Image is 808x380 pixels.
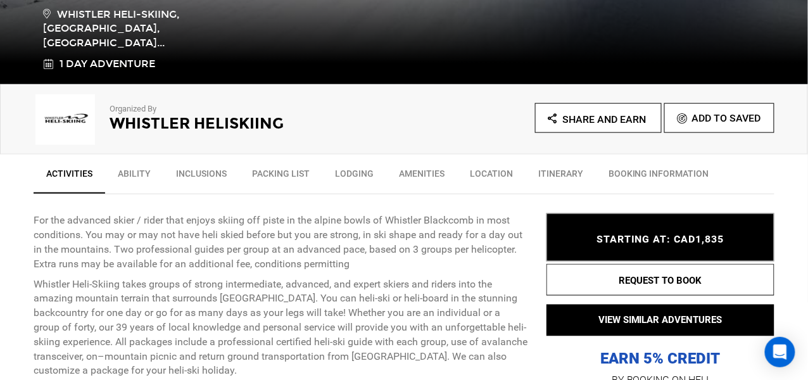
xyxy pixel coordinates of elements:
a: Location [457,161,526,193]
a: Amenities [386,161,457,193]
img: img_0bd6c2bf7a0220f90b2c926cc1b28b01.png [34,94,97,145]
button: VIEW SIMILAR ADVENTURES [546,305,774,336]
a: Itinerary [526,161,596,193]
span: Add To Saved [692,112,761,124]
a: BOOKING INFORMATION [596,161,722,193]
span: Share and Earn [563,113,647,125]
h2: Whistler Heliskiing [110,115,369,132]
a: Inclusions [163,161,239,193]
p: Whistler Heli-Skiing takes groups of strong intermediate, advanced, and expert skiers and riders ... [34,277,527,379]
p: For the advanced skier / rider that enjoys skiing off piste in the alpine bowls of Whistler Black... [34,213,527,271]
a: Activities [34,161,105,194]
p: EARN 5% CREDIT [546,223,774,369]
p: Organized By [110,103,369,115]
div: Open Intercom Messenger [765,337,795,367]
span: STARTING AT: CAD1,835 [597,233,724,245]
span: 1 Day Adventure [60,57,155,72]
button: REQUEST TO BOOK [546,264,774,296]
a: Lodging [322,161,386,193]
a: Ability [105,161,163,193]
span: Whistler Heli-Skiing, [GEOGRAPHIC_DATA], [GEOGRAPHIC_DATA]... [43,6,224,51]
a: Packing List [239,161,322,193]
